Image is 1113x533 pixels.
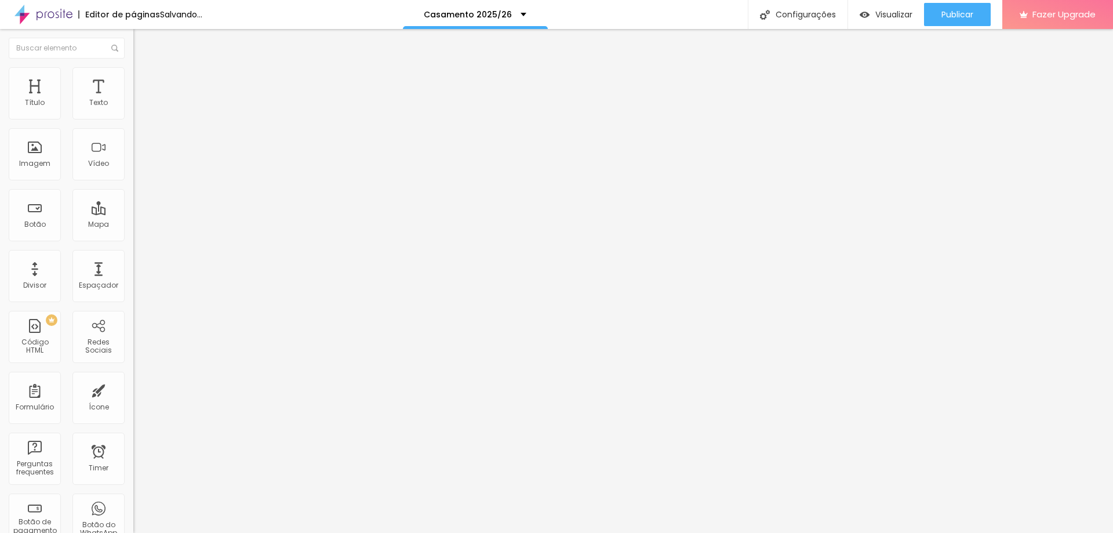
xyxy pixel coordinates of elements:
div: Ícone [89,403,109,411]
div: Redes Sociais [75,338,121,355]
div: Botão [24,220,46,229]
p: Casamento 2025/26 [424,10,512,19]
img: Icone [111,45,118,52]
div: Código HTML [12,338,57,355]
span: Publicar [941,10,973,19]
div: Imagem [19,159,50,168]
img: view-1.svg [860,10,870,20]
img: Icone [760,10,770,20]
div: Texto [89,99,108,107]
div: Título [25,99,45,107]
div: Divisor [23,281,46,289]
span: Visualizar [875,10,912,19]
input: Buscar elemento [9,38,125,59]
div: Formulário [16,403,54,411]
button: Publicar [924,3,991,26]
div: Vídeo [88,159,109,168]
div: Espaçador [79,281,118,289]
div: Timer [89,464,108,472]
span: Fazer Upgrade [1032,9,1096,19]
button: Visualizar [848,3,924,26]
div: Editor de páginas [78,10,160,19]
div: Perguntas frequentes [12,460,57,477]
div: Salvando... [160,10,202,19]
div: Mapa [88,220,109,229]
